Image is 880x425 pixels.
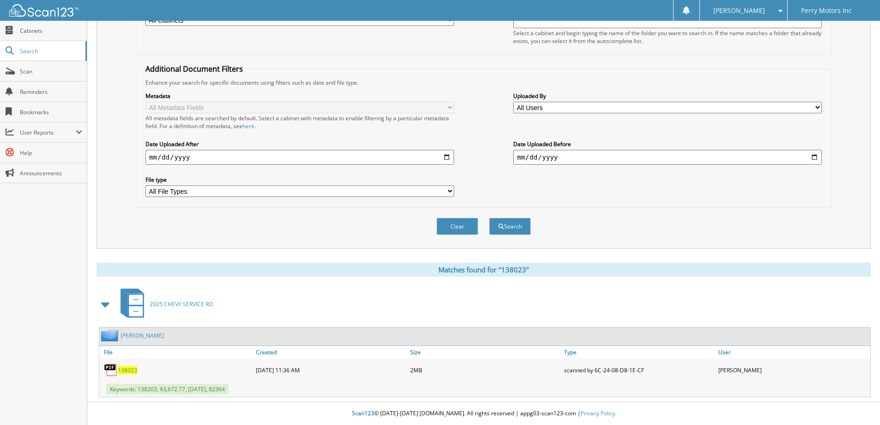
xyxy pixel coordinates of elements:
[352,409,374,417] span: Scan123
[20,129,76,136] span: User Reports
[20,47,81,55] span: Search
[408,346,562,358] a: Size
[20,108,82,116] span: Bookmarks
[581,409,615,417] a: Privacy Policy
[146,140,454,148] label: Date Uploaded After
[20,27,82,35] span: Cabinets
[716,346,870,358] a: User
[513,92,822,100] label: Uploaded By
[99,346,254,358] a: File
[713,8,765,13] span: [PERSON_NAME]
[118,366,137,374] a: 138023
[254,361,408,379] div: [DATE] 11:36 AM
[513,150,822,165] input: end
[101,330,121,341] img: folder2.png
[146,150,454,165] input: start
[141,79,826,86] div: Enhance your search for specific documents using filters such as date and file type.
[243,122,255,130] a: here
[562,346,716,358] a: Type
[20,149,82,157] span: Help
[106,384,229,394] span: Keywords: 138203, $3,672.77, [DATE], 82364
[141,64,248,74] legend: Additional Document Filters
[121,332,164,339] a: [PERSON_NAME]
[9,4,79,17] img: scan123-logo-white.svg
[254,346,408,358] a: Created
[115,286,213,322] a: 2025 CHEVY SERVICE RO
[104,363,118,377] img: PDF.png
[801,8,852,13] span: Perry Motors Inc
[150,300,213,308] span: 2025 CHEVY SERVICE RO
[716,361,870,379] div: [PERSON_NAME]
[20,68,82,75] span: Scan
[513,140,822,148] label: Date Uploaded Before
[20,88,82,96] span: Reminders
[489,218,531,235] button: Search
[562,361,716,379] div: scanned by 6C-24-08-D8-1E-CF
[146,176,454,184] label: File type
[87,402,880,425] div: © [DATE]-[DATE] [DOMAIN_NAME]. All rights reserved | appg03-scan123-com |
[20,169,82,177] span: Announcements
[437,218,478,235] button: Clear
[408,361,562,379] div: 2MB
[146,114,454,130] div: All metadata fields are searched by default. Select a cabinet with metadata to enable filtering b...
[146,92,454,100] label: Metadata
[97,263,871,277] div: Matches found for "138023"
[513,29,822,45] div: Select a cabinet and begin typing the name of the folder you want to search in. If the name match...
